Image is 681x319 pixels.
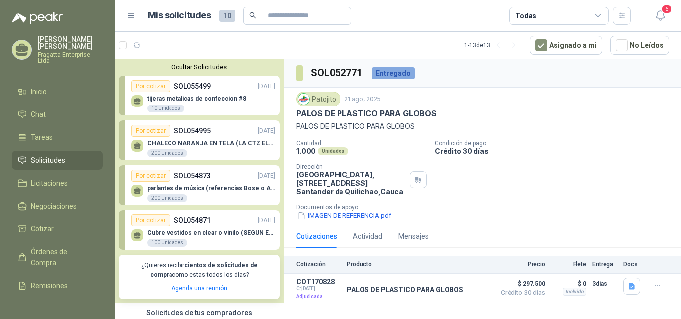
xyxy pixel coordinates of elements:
p: [PERSON_NAME] [PERSON_NAME] [38,36,103,50]
button: Asignado a mi [530,36,602,55]
p: Cantidad [296,140,427,147]
button: 6 [651,7,669,25]
p: Producto [347,261,490,268]
a: Tareas [12,128,103,147]
h1: Mis solicitudes [148,8,211,23]
p: [DATE] [258,171,275,181]
p: [DATE] [258,216,275,225]
p: Adjudicada [296,292,341,302]
a: Remisiones [12,276,103,295]
p: parlantes de música (referencias Bose o Alexa) CON MARCACION 1 LOGO (Mas datos en el adjunto) [147,185,275,192]
p: ¿Quieres recibir como estas todos los días? [125,261,274,280]
img: Company Logo [298,94,309,105]
a: Órdenes de Compra [12,242,103,272]
div: Mensajes [398,231,429,242]
a: Chat [12,105,103,124]
span: Crédito 30 días [496,290,545,296]
p: Documentos de apoyo [296,204,677,211]
span: $ 297.500 [496,278,545,290]
button: Ocultar Solicitudes [119,63,280,71]
p: [DATE] [258,82,275,91]
a: Por cotizarSOL054995[DATE] CHALECO NARANJA EN TELA (LA CTZ ELEGIDA DEBE ENVIAR MUESTRA)200 Unidades [119,120,280,160]
p: Cubre vestidos en clear o vinilo (SEGUN ESPECIFICACIONES DEL ADJUNTO) [147,229,275,236]
p: $ 0 [551,278,586,290]
a: Por cotizarSOL054873[DATE] parlantes de música (referencias Bose o Alexa) CON MARCACION 1 LOGO (M... [119,165,280,205]
p: Precio [496,261,545,268]
p: Crédito 30 días [435,147,677,155]
p: Fragatta Enterprise Ltda [38,52,103,64]
p: Dirección [296,163,406,170]
span: C: [DATE] [296,286,341,292]
a: Licitaciones [12,174,103,193]
div: 100 Unidades [147,239,187,247]
p: COT170828 [296,278,341,286]
p: PALOS DE PLASTICO PARA GLOBOS [296,108,437,119]
p: 21 ago, 2025 [344,95,381,104]
div: Ocultar SolicitudesPor cotizarSOL055499[DATE] tijeras metalicas de confeccion #810 UnidadesPor co... [115,59,284,303]
div: Patojito [296,92,340,106]
div: Por cotizar [131,125,170,137]
p: [GEOGRAPHIC_DATA], [STREET_ADDRESS] Santander de Quilichao , Cauca [296,170,406,196]
div: 200 Unidades [147,149,187,157]
a: Solicitudes [12,151,103,170]
span: Solicitudes [31,155,65,166]
button: No Leídos [610,36,669,55]
a: Por cotizarSOL055499[DATE] tijeras metalicas de confeccion #810 Unidades [119,76,280,115]
div: Por cotizar [131,214,170,226]
div: Actividad [353,231,382,242]
p: [DATE] [258,126,275,136]
b: cientos de solicitudes de compra [150,262,258,278]
p: Docs [623,261,643,268]
a: Agenda una reunión [171,285,227,292]
p: 1.000 [296,147,316,155]
span: Remisiones [31,280,68,291]
p: SOL054871 [174,215,211,226]
div: Por cotizar [131,80,170,92]
div: Cotizaciones [296,231,337,242]
p: PALOS DE PLASTICO PARA GLOBOS [347,286,463,294]
p: tijeras metalicas de confeccion #8 [147,95,246,102]
span: 10 [219,10,235,22]
p: SOL054995 [174,125,211,136]
span: Negociaciones [31,201,77,212]
a: Por cotizarSOL054871[DATE] Cubre vestidos en clear o vinilo (SEGUN ESPECIFICACIONES DEL ADJUNTO)1... [119,210,280,250]
h3: SOL052771 [311,65,364,81]
div: Unidades [318,147,348,155]
span: search [249,12,256,19]
a: Negociaciones [12,197,103,215]
p: Cotización [296,261,341,268]
div: Por cotizar [131,170,170,182]
a: Cotizar [12,219,103,238]
p: Entrega [592,261,617,268]
span: Inicio [31,86,47,97]
div: 1 - 13 de 13 [464,37,522,53]
span: Cotizar [31,223,54,234]
p: Condición de pago [435,140,677,147]
span: Tareas [31,132,53,143]
p: SOL054873 [174,170,211,181]
button: IMAGEN DE REFERENCIA.pdf [296,211,392,221]
div: Todas [515,10,536,21]
div: 10 Unidades [147,105,184,112]
p: SOL055499 [174,81,211,92]
span: 6 [661,4,672,14]
p: 3 días [592,278,617,290]
span: Licitaciones [31,178,68,189]
span: Chat [31,109,46,120]
p: PALOS DE PLASTICO PARA GLOBOS [296,121,669,132]
div: Incluido [563,288,586,296]
img: Logo peakr [12,12,63,24]
a: Inicio [12,82,103,101]
p: Flete [551,261,586,268]
span: Órdenes de Compra [31,246,93,268]
div: 200 Unidades [147,194,187,202]
div: Entregado [372,67,415,79]
p: CHALECO NARANJA EN TELA (LA CTZ ELEGIDA DEBE ENVIAR MUESTRA) [147,140,275,147]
